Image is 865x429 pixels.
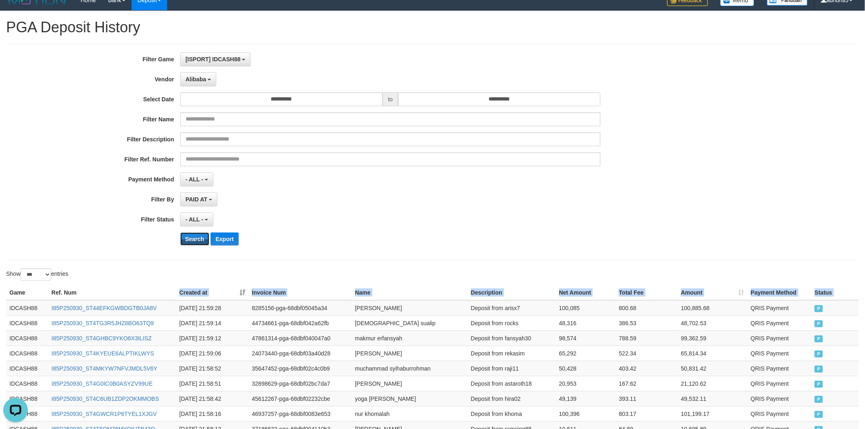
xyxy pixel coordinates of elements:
button: - ALL - [180,172,213,186]
td: 48,316 [556,315,616,331]
td: Deposit from raji11 [468,361,556,376]
a: I85P250930_ST4KYEUE6ALPTIKLWYS [52,350,154,357]
td: [DATE] 21:58:42 [176,391,249,406]
td: 21,120.62 [678,376,748,391]
a: I85P250930_ST4GHBC9YKO6X3ILISZ [52,335,152,342]
td: 522.34 [616,346,678,361]
td: [DATE] 21:58:51 [176,376,249,391]
button: Search [180,232,209,246]
td: muchammad syihaburrohman [352,361,468,376]
td: QRIS Payment [748,361,812,376]
td: 98,574 [556,331,616,346]
span: PAID [815,305,823,312]
td: 65,292 [556,346,616,361]
td: QRIS Payment [748,376,812,391]
td: 100,085 [556,300,616,316]
td: Deposit from khoma [468,406,556,421]
a: I85P250930_ST4TG3R5JHZ8BO63TQ9 [52,320,154,326]
th: Total Fee [616,285,678,300]
td: QRIS Payment [748,346,812,361]
h1: PGA Deposit History [6,19,859,36]
td: [DATE] 21:58:16 [176,406,249,421]
td: 46937257-pga-68dbf0083e653 [249,406,352,421]
td: Deposit from rekasim [468,346,556,361]
td: 403.42 [616,361,678,376]
span: to [383,92,398,106]
span: PAID [815,351,823,357]
td: 100,396 [556,406,616,421]
td: 99,362.59 [678,331,748,346]
td: QRIS Payment [748,300,812,316]
td: 47861314-pga-68dbf040047a0 [249,331,352,346]
a: I85P250930_ST4G0IC0B0ASYZV99UE [52,380,153,387]
span: PAID AT [186,196,207,203]
td: IDCASH88 [6,391,48,406]
span: PAID [815,411,823,418]
span: PAID [815,381,823,388]
td: Deposit from rocks [468,315,556,331]
td: 803.17 [616,406,678,421]
th: Status [811,285,859,300]
td: [PERSON_NAME] [352,300,468,316]
th: Game [6,285,48,300]
td: nur khomalah [352,406,468,421]
th: Invoice Num [249,285,352,300]
span: - ALL - [186,216,204,223]
td: [DATE] 21:59:12 [176,331,249,346]
span: PAID [815,366,823,373]
td: [DATE] 21:58:52 [176,361,249,376]
td: 8285156-pga-68dbf05045a34 [249,300,352,316]
td: [PERSON_NAME] [352,346,468,361]
td: IDCASH88 [6,376,48,391]
td: 20,953 [556,376,616,391]
th: Amount: activate to sort column ascending [678,285,748,300]
td: 35647452-pga-68dbf02c4c0b9 [249,361,352,376]
a: I85P250930_ST4MKYW7NFVJMDL5V6Y [52,365,157,372]
span: - ALL - [186,176,204,183]
td: 50,831.42 [678,361,748,376]
td: QRIS Payment [748,331,812,346]
span: PAID [815,396,823,403]
td: yoga [PERSON_NAME] [352,391,468,406]
th: Created at: activate to sort column ascending [176,285,249,300]
td: IDCASH88 [6,331,48,346]
td: IDCASH88 [6,315,48,331]
th: Description [468,285,556,300]
td: 101,199.17 [678,406,748,421]
td: QRIS Payment [748,406,812,421]
td: Deposit from fansyah30 [468,331,556,346]
button: Open LiveChat chat widget [3,3,28,28]
td: 800.68 [616,300,678,316]
span: [ISPORT] IDCASH88 [186,56,241,63]
span: Alibaba [186,76,206,83]
button: [ISPORT] IDCASH88 [180,52,251,66]
td: 50,428 [556,361,616,376]
td: Deposit from astaroth18 [468,376,556,391]
a: I85P250930_ST44EFKGWBDGTB0JA8V [52,305,157,311]
td: makmur erfansyah [352,331,468,346]
td: IDCASH88 [6,346,48,361]
td: IDCASH88 [6,361,48,376]
td: 48,702.53 [678,315,748,331]
th: Name [352,285,468,300]
td: [DEMOGRAPHIC_DATA] sualip [352,315,468,331]
th: Net Amount [556,285,616,300]
td: [DATE] 21:59:14 [176,315,249,331]
td: QRIS Payment [748,315,812,331]
a: I85P250930_ST4GWCR1P6TYEL1XJGV [52,411,157,417]
td: 45612267-pga-68dbf02232cbe [249,391,352,406]
span: PAID [815,335,823,342]
span: PAID [815,320,823,327]
td: 788.59 [616,331,678,346]
td: [PERSON_NAME] [352,376,468,391]
td: 100,885.68 [678,300,748,316]
td: 32898629-pga-68dbf02bc7da7 [249,376,352,391]
td: 44734661-pga-68dbf042a62fb [249,315,352,331]
button: PAID AT [180,192,217,206]
select: Showentries [20,268,51,281]
td: 24073440-pga-68dbf03a40d28 [249,346,352,361]
a: I85P250930_ST4C6UB1ZDP2OKMMOBS [52,395,159,402]
td: [DATE] 21:59:28 [176,300,249,316]
td: 49,532.11 [678,391,748,406]
td: Deposit from hira02 [468,391,556,406]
